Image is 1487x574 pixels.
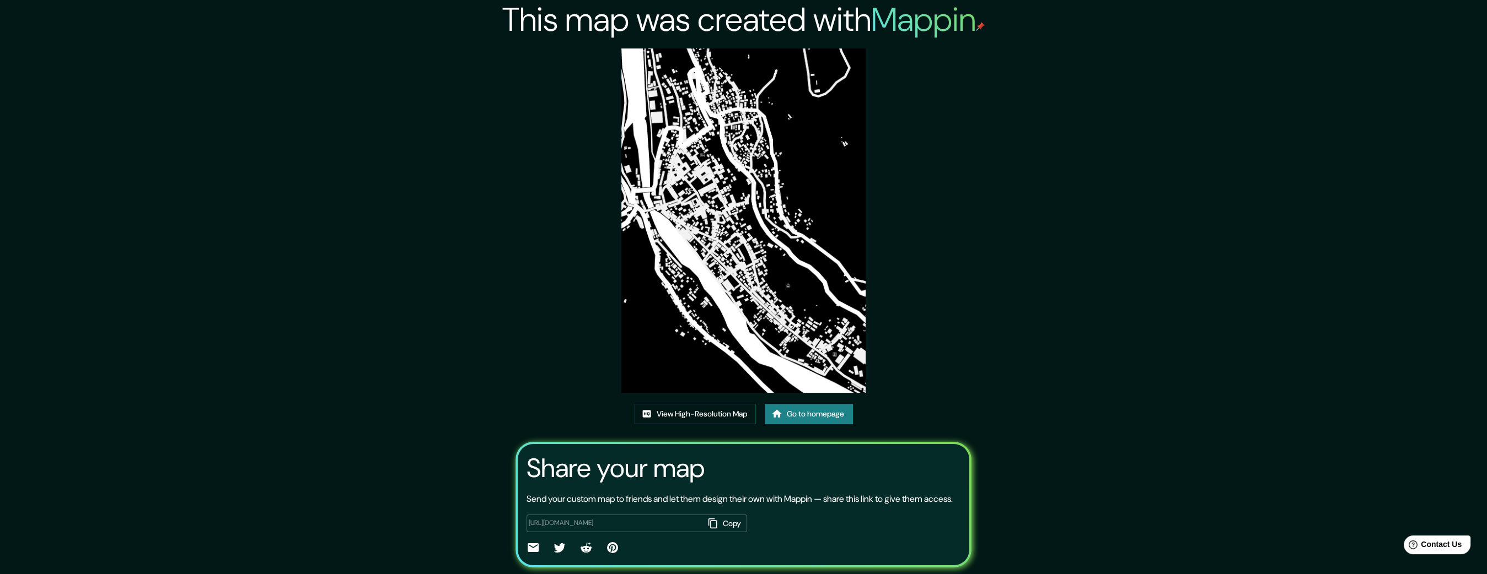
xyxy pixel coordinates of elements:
a: View High-Resolution Map [635,404,756,424]
button: Copy [704,515,747,533]
img: mappin-pin [976,22,985,31]
p: Send your custom map to friends and let them design their own with Mappin — share this link to gi... [527,492,953,506]
a: Go to homepage [765,404,853,424]
h3: Share your map [527,453,705,484]
iframe: Help widget launcher [1389,531,1475,562]
img: created-map [621,48,865,393]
